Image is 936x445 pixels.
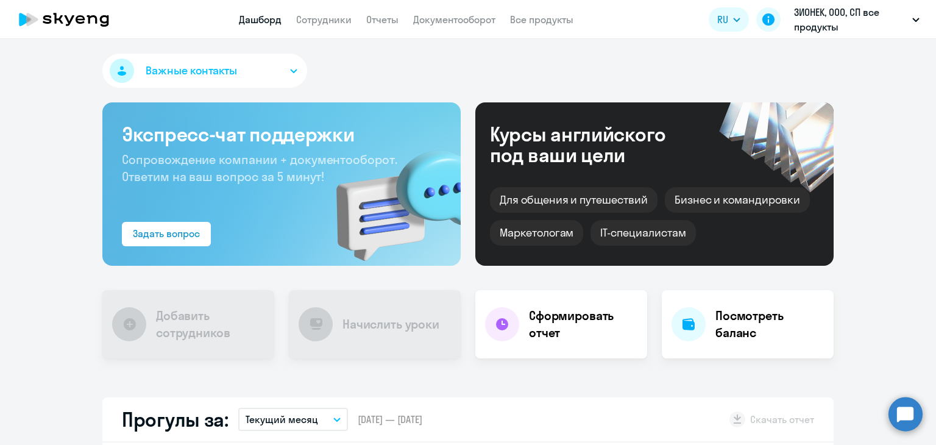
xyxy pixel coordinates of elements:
[794,5,907,34] p: ЗИОНЕК, ООО, СП все продукты
[413,13,495,26] a: Документооборот
[709,7,749,32] button: RU
[296,13,352,26] a: Сотрудники
[156,307,264,341] h4: Добавить сотрудников
[122,407,229,432] h2: Прогулы за:
[366,13,399,26] a: Отчеты
[146,63,237,79] span: Важные контакты
[788,5,926,34] button: ЗИОНЕК, ООО, СП все продукты
[246,412,318,427] p: Текущий месяц
[590,220,695,246] div: IT-специалистам
[510,13,573,26] a: Все продукты
[717,12,728,27] span: RU
[133,226,200,241] div: Задать вопрос
[665,187,810,213] div: Бизнес и командировки
[358,413,422,426] span: [DATE] — [DATE]
[490,187,658,213] div: Для общения и путешествий
[122,222,211,246] button: Задать вопрос
[490,220,583,246] div: Маркетологам
[122,122,441,146] h3: Экспресс-чат поддержки
[529,307,637,341] h4: Сформировать отчет
[319,129,461,266] img: bg-img
[238,408,348,431] button: Текущий месяц
[490,124,698,165] div: Курсы английского под ваши цели
[342,316,439,333] h4: Начислить уроки
[102,54,307,88] button: Важные контакты
[122,152,397,184] span: Сопровождение компании + документооборот. Ответим на ваш вопрос за 5 минут!
[239,13,282,26] a: Дашборд
[715,307,824,341] h4: Посмотреть баланс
